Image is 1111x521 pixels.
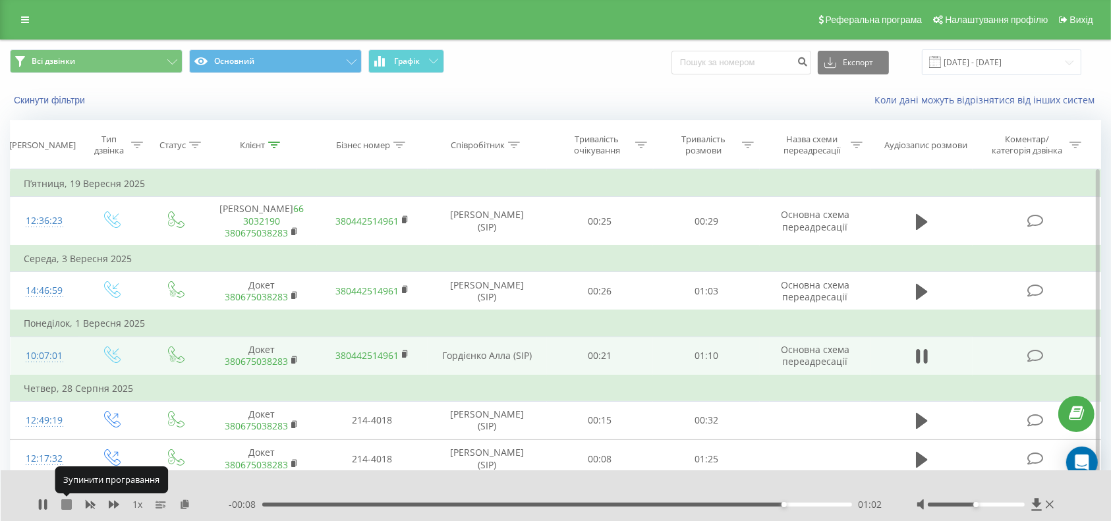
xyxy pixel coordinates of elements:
[1066,447,1098,478] div: Open Intercom Messenger
[90,134,128,156] div: Тип дзвінка
[428,272,547,311] td: [PERSON_NAME] (SIP)
[317,401,428,439] td: 214-4018
[547,440,654,478] td: 00:08
[24,446,65,472] div: 12:17:32
[989,134,1066,156] div: Коментар/категорія дзвінка
[974,502,979,507] div: Accessibility label
[760,337,870,375] td: Основна схема переадресації
[206,272,317,311] td: Докет
[225,420,288,432] a: 380675038283
[547,401,654,439] td: 00:15
[428,440,547,478] td: [PERSON_NAME] (SIP)
[10,49,183,73] button: Всі дзвінки
[561,134,632,156] div: Тривалість очікування
[11,375,1101,402] td: Четвер, 28 Серпня 2025
[206,440,317,478] td: Докет
[777,134,847,156] div: Назва схеми переадресації
[671,51,811,74] input: Пошук за номером
[428,337,547,375] td: Гордієнко Алла (SIP)
[55,467,168,493] div: Зупинити програвання
[782,502,787,507] div: Accessibility label
[206,337,317,375] td: Докет
[826,14,923,25] span: Реферальна програма
[653,337,760,375] td: 01:10
[229,498,262,511] span: - 00:08
[760,272,870,311] td: Основна схема переадресації
[206,197,317,246] td: [PERSON_NAME]
[317,440,428,478] td: 214-4018
[818,51,889,74] button: Експорт
[225,355,288,368] a: 380675038283
[24,208,65,234] div: 12:36:23
[225,290,288,303] a: 380675038283
[451,140,505,151] div: Співробітник
[335,215,399,227] a: 380442514961
[243,202,304,227] a: 663032190
[24,278,65,304] div: 14:46:59
[335,349,399,362] a: 380442514961
[874,94,1101,106] a: Коли дані можуть відрізнятися вiд інших систем
[11,246,1101,272] td: Середа, 3 Вересня 2025
[859,498,882,511] span: 01:02
[428,197,547,246] td: [PERSON_NAME] (SIP)
[132,498,142,511] span: 1 x
[653,401,760,439] td: 00:32
[653,197,760,246] td: 00:29
[159,140,186,151] div: Статус
[206,401,317,439] td: Докет
[1070,14,1093,25] span: Вихід
[225,227,288,239] a: 380675038283
[225,458,288,471] a: 380675038283
[24,408,65,433] div: 12:49:19
[945,14,1048,25] span: Налаштування профілю
[653,272,760,311] td: 01:03
[9,140,76,151] div: [PERSON_NAME]
[884,140,967,151] div: Аудіозапис розмови
[547,272,654,311] td: 00:26
[10,94,92,106] button: Скинути фільтри
[240,140,265,151] div: Клієнт
[428,401,547,439] td: [PERSON_NAME] (SIP)
[335,285,399,297] a: 380442514961
[336,140,390,151] div: Бізнес номер
[653,440,760,478] td: 01:25
[32,56,75,67] span: Всі дзвінки
[11,310,1101,337] td: Понеділок, 1 Вересня 2025
[547,337,654,375] td: 00:21
[760,197,870,246] td: Основна схема переадресації
[394,57,420,66] span: Графік
[547,197,654,246] td: 00:25
[189,49,362,73] button: Основний
[24,343,65,369] div: 10:07:01
[11,171,1101,197] td: П’ятниця, 19 Вересня 2025
[368,49,444,73] button: Графік
[668,134,739,156] div: Тривалість розмови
